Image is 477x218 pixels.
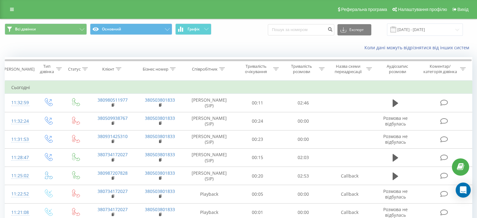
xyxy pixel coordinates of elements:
[11,152,28,164] div: 11:28:47
[145,152,175,157] a: 380503801833
[98,133,128,139] a: 380931425310
[184,130,235,148] td: [PERSON_NAME] (SIP)
[11,170,28,182] div: 11:25:02
[5,24,87,35] button: Всі дзвінки
[102,66,114,72] div: Клієнт
[40,64,54,74] div: Тип дзвінка
[175,24,211,35] button: Графік
[145,188,175,194] a: 380503801833
[280,94,326,112] td: 02:46
[98,152,128,157] a: 380734172027
[422,64,458,74] div: Коментар/категорія дзвінка
[456,183,471,198] div: Open Intercom Messenger
[364,45,472,51] a: Коли дані можуть відрізнятися вiд інших систем
[383,133,408,145] span: Розмова не відбулась
[235,185,280,203] td: 00:05
[188,27,200,31] span: Графік
[235,167,280,185] td: 00:20
[98,206,128,212] a: 380734172027
[280,167,326,185] td: 02:53
[379,64,416,74] div: Аудіозапис розмови
[145,97,175,103] a: 380503801833
[268,24,334,35] input: Пошук за номером
[11,115,28,127] div: 11:32:24
[332,64,365,74] div: Назва схеми переадресації
[184,185,235,203] td: Playback
[458,7,469,12] span: Вихід
[383,206,408,218] span: Розмова не відбулась
[235,94,280,112] td: 00:11
[145,206,175,212] a: 380503801833
[98,188,128,194] a: 380734172027
[337,24,371,35] button: Експорт
[184,167,235,185] td: [PERSON_NAME] (SIP)
[3,66,34,72] div: [PERSON_NAME]
[68,66,81,72] div: Статус
[235,112,280,130] td: 00:24
[145,170,175,176] a: 380503801833
[98,115,128,121] a: 380509938767
[280,112,326,130] td: 00:00
[235,130,280,148] td: 00:23
[5,81,472,94] td: Сьогодні
[383,188,408,200] span: Розмова не відбулась
[326,185,373,203] td: Callback
[184,148,235,167] td: [PERSON_NAME] (SIP)
[192,66,218,72] div: Співробітник
[280,130,326,148] td: 00:00
[11,188,28,200] div: 11:22:52
[90,24,172,35] button: Основний
[184,112,235,130] td: [PERSON_NAME] (SIP)
[11,133,28,146] div: 11:31:53
[398,7,447,12] span: Налаштування профілю
[98,170,128,176] a: 380987207828
[143,66,168,72] div: Бізнес номер
[326,167,373,185] td: Callback
[145,133,175,139] a: 380503801833
[280,148,326,167] td: 02:03
[286,64,317,74] div: Тривалість розмови
[15,27,36,32] span: Всі дзвінки
[280,185,326,203] td: 00:00
[11,97,28,109] div: 11:32:59
[145,115,175,121] a: 380503801833
[341,7,387,12] span: Реферальна програма
[98,97,128,103] a: 380980511977
[235,148,280,167] td: 00:15
[184,94,235,112] td: [PERSON_NAME] (SIP)
[383,115,408,127] span: Розмова не відбулась
[241,64,272,74] div: Тривалість очікування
